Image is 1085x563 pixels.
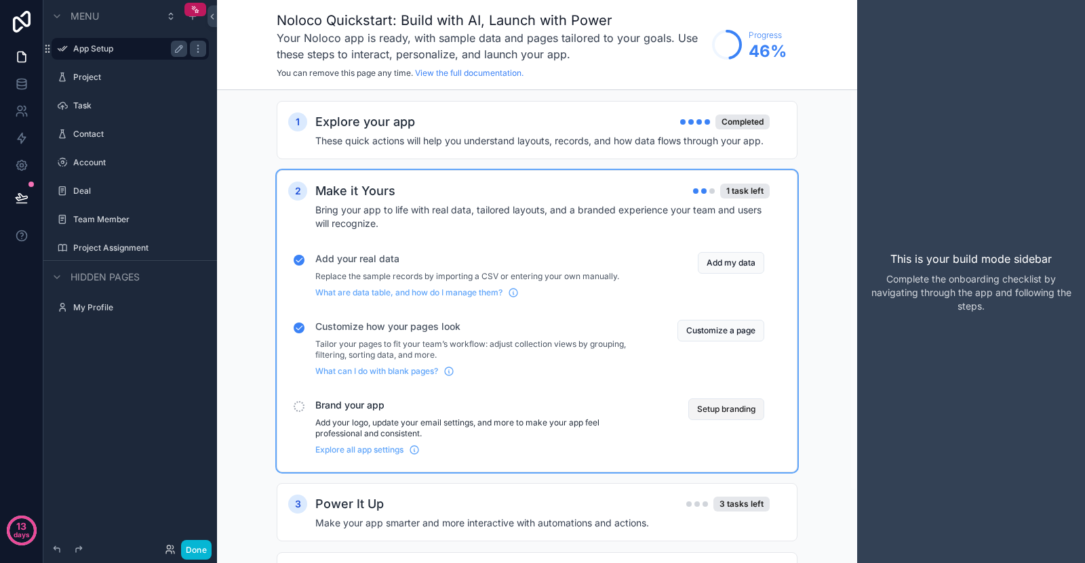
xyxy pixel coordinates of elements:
label: Team Member [73,214,206,225]
span: You can remove this page any time. [277,68,413,78]
span: 46 % [749,41,787,62]
button: Done [181,540,212,560]
label: Contact [73,129,206,140]
a: View the full documentation. [415,68,524,78]
span: Hidden pages [71,270,140,284]
p: 13 [16,520,26,533]
label: Account [73,157,206,168]
label: App Setup [73,43,182,54]
h3: Your Noloco app is ready, with sample data and pages tailored to your goals. Use these steps to i... [277,30,705,62]
label: Task [73,100,206,111]
p: days [14,525,30,544]
h1: Noloco Quickstart: Build with AI, Launch with Power [277,11,705,30]
span: Progress [749,30,787,41]
span: Menu [71,9,99,23]
label: Deal [73,186,206,196]
label: My Profile [73,302,206,313]
label: Project [73,72,206,83]
p: Complete the onboarding checklist by navigating through the app and following the steps. [868,272,1074,313]
label: Project Assignment [73,243,206,253]
p: This is your build mode sidebar [890,251,1052,267]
